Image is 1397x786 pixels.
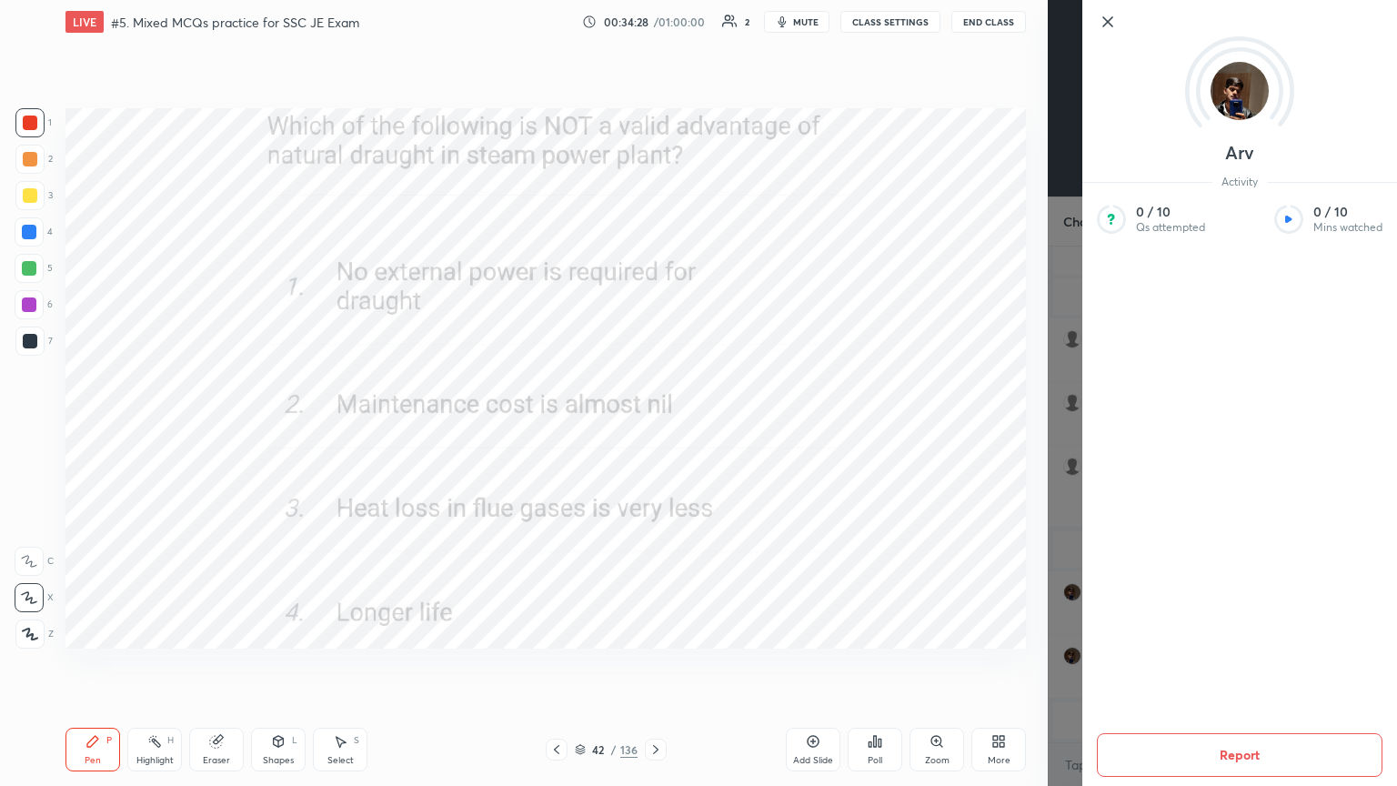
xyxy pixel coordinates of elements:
[951,11,1026,33] button: End Class
[354,736,359,745] div: S
[263,756,294,765] div: Shapes
[745,17,749,26] div: 2
[840,11,940,33] button: CLASS SETTINGS
[793,15,819,28] span: mute
[136,756,174,765] div: Highlight
[327,756,354,765] div: Select
[1211,62,1269,120] img: 9cfc4c5e946242178aa5b955d97aa2b8.jpg
[764,11,829,33] button: mute
[1097,733,1382,777] button: Report
[589,744,608,755] div: 42
[15,583,54,612] div: X
[868,756,882,765] div: Poll
[1136,220,1205,235] p: Qs attempted
[106,736,112,745] div: P
[15,108,52,137] div: 1
[1313,220,1382,235] p: Mins watched
[167,736,174,745] div: H
[1136,204,1205,220] p: 0 / 10
[1313,204,1382,220] p: 0 / 10
[15,217,53,247] div: 4
[15,290,53,319] div: 6
[15,327,53,356] div: 7
[15,181,53,210] div: 3
[925,756,950,765] div: Zoom
[15,547,54,576] div: C
[988,756,1010,765] div: More
[15,620,54,649] div: Z
[15,254,53,283] div: 5
[620,741,638,758] div: 136
[111,14,359,31] h4: #5. Mixed MCQs practice for SSC JE Exam
[1212,175,1267,189] span: Activity
[1225,146,1254,160] p: Arv
[203,756,230,765] div: Eraser
[793,756,833,765] div: Add Slide
[611,744,617,755] div: /
[85,756,101,765] div: Pen
[15,145,53,174] div: 2
[292,736,297,745] div: L
[65,11,104,33] div: LIVE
